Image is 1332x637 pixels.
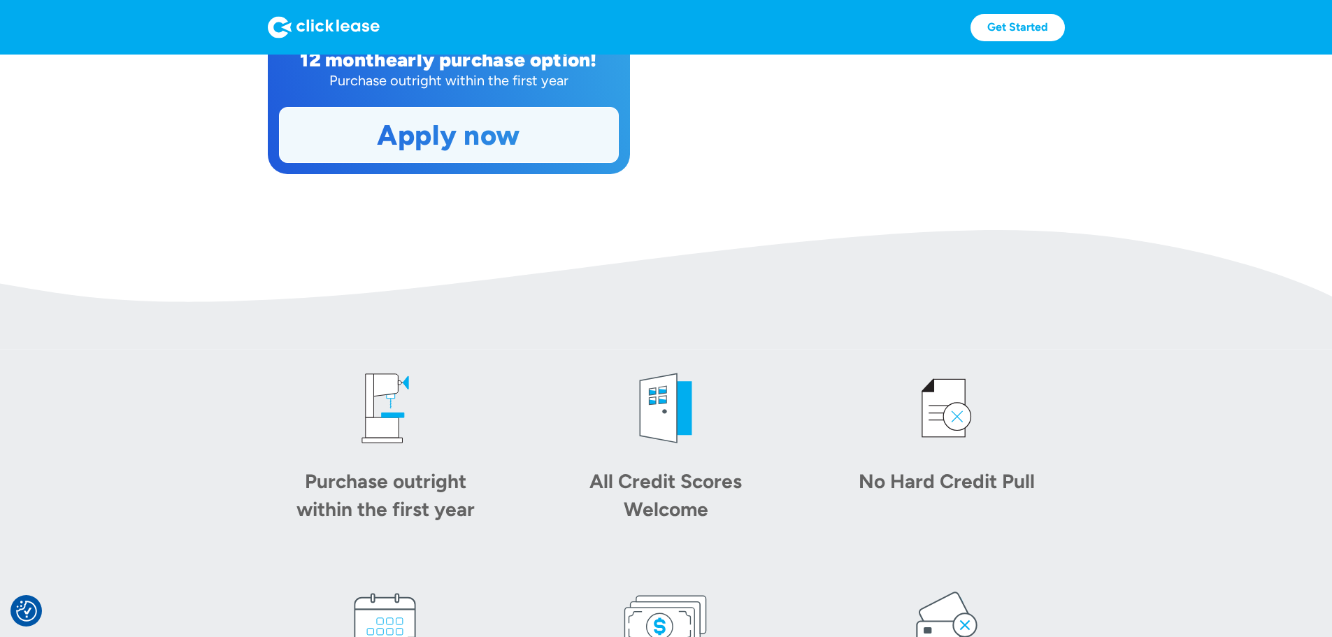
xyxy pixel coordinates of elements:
div: Purchase outright within the first year [287,467,483,523]
div: 12 month [300,48,386,71]
img: credit icon [905,366,989,450]
a: Get Started [971,14,1065,41]
a: Apply now [280,108,618,162]
div: No Hard Credit Pull [849,467,1045,495]
button: Consent Preferences [16,601,37,622]
div: All Credit Scores Welcome [568,467,764,523]
img: drill press icon [343,366,427,450]
img: Logo [268,16,380,38]
img: Revisit consent button [16,601,37,622]
div: Purchase outright within the first year [279,71,619,90]
div: early purchase option! [386,48,597,71]
img: welcome icon [624,366,708,450]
